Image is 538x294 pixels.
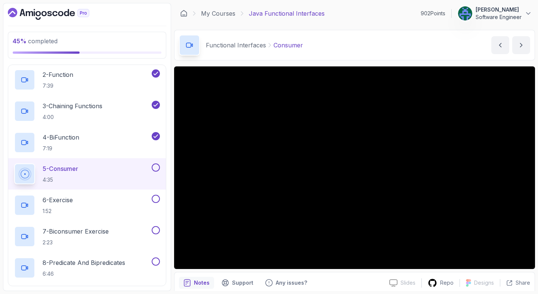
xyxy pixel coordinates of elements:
[261,277,312,289] button: Feedback button
[458,6,472,21] img: user profile image
[206,41,266,50] p: Functional Interfaces
[232,279,253,287] p: Support
[43,258,125,267] p: 8 - Predicate And Bipredicates
[179,277,214,289] button: notes button
[14,226,160,247] button: 7-Biconsumer Exercise2:23
[43,227,109,236] p: 7 - Biconsumer Exercise
[43,101,102,110] p: 3 - Chaining Functions
[14,257,160,278] button: 8-Predicate And Bipredicates6:46
[276,279,307,287] p: Any issues?
[201,9,235,18] a: My Courses
[401,279,415,287] p: Slides
[174,66,535,269] iframe: 5 - Consumer
[43,164,78,173] p: 5 - Consumer
[43,133,79,142] p: 4 - BiFunction
[13,37,27,45] span: 45 %
[43,270,125,278] p: 6:46
[43,82,73,90] p: 7:39
[500,279,530,287] button: Share
[180,10,188,17] a: Dashboard
[440,279,454,287] p: Repo
[194,279,210,287] p: Notes
[43,113,102,121] p: 4:00
[491,36,509,54] button: previous content
[14,101,160,122] button: 3-Chaining Functions4:00
[217,277,258,289] button: Support button
[43,196,73,204] p: 6 - Exercise
[8,8,106,20] a: Dashboard
[273,41,303,50] p: Consumer
[516,279,530,287] p: Share
[14,132,160,153] button: 4-BiFunction7:19
[14,69,160,90] button: 2-Function7:39
[43,207,73,215] p: 1:52
[43,70,73,79] p: 2 - Function
[14,163,160,184] button: 5-Consumer4:35
[14,195,160,216] button: 6-Exercise1:52
[512,36,530,54] button: next content
[458,6,532,21] button: user profile image[PERSON_NAME]Software Engineer
[476,6,522,13] p: [PERSON_NAME]
[421,10,445,17] p: 902 Points
[43,239,109,246] p: 2:23
[249,9,325,18] p: Java Functional Interfaces
[43,176,78,184] p: 4:35
[422,278,460,288] a: Repo
[476,13,522,21] p: Software Engineer
[13,37,58,45] span: completed
[474,279,494,287] p: Designs
[43,145,79,152] p: 7:19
